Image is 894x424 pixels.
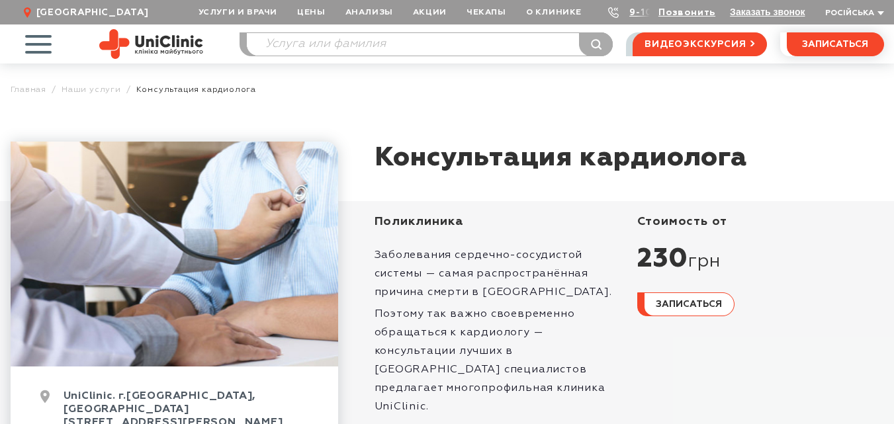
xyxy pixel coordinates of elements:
span: [GEOGRAPHIC_DATA] [36,7,149,19]
input: Услуга или фамилия [247,33,613,56]
span: записаться [802,40,868,49]
h1: Консультация кардиолога [375,142,748,175]
a: Позвонить [658,8,715,17]
a: Главная [11,85,47,95]
span: грн [688,251,720,273]
span: записаться [656,300,722,309]
span: видеоэкскурсия [645,33,746,56]
span: Консультация кардиолога [136,85,256,95]
p: Поэтому так важно своевременно обращаться к кардиологу — консультации лучших в [GEOGRAPHIC_DATA] ... [375,305,621,416]
span: Російська [825,9,874,17]
div: Поликлиника [375,214,621,230]
div: 230 [637,243,884,276]
a: 9-103 [629,8,658,17]
button: Російська [822,9,884,19]
a: видеоэкскурсия [633,32,766,56]
img: Site [99,29,203,59]
span: стоимость от [637,216,728,228]
p: Заболевания сердечно-сосудистой системы — самая распространённая причина смерти в [GEOGRAPHIC_DATA]. [375,246,621,302]
button: Заказать звонок [730,7,805,17]
button: записаться [637,292,735,316]
button: записаться [787,32,884,56]
a: Наши услуги [62,85,121,95]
